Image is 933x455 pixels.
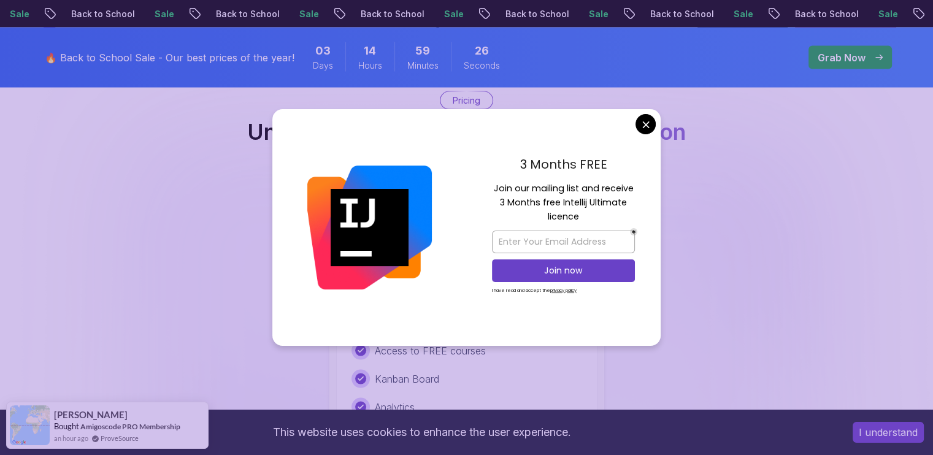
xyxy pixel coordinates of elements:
[467,8,550,20] p: Back to School
[475,42,489,59] span: 26 Seconds
[405,8,445,20] p: Sale
[550,8,589,20] p: Sale
[177,8,261,20] p: Back to School
[45,50,294,65] p: 🔥 Back to School Sale - Our best prices of the year!
[464,59,500,72] span: Seconds
[54,421,79,431] span: Bought
[10,405,50,445] img: provesource social proof notification image
[315,42,331,59] span: 3 Days
[322,8,405,20] p: Back to School
[33,8,116,20] p: Back to School
[375,400,415,415] p: Analytics
[375,343,486,358] p: Access to FREE courses
[247,120,686,144] h2: Unlimited Learning with
[116,8,155,20] p: Sale
[612,8,695,20] p: Back to School
[375,372,439,386] p: Kanban Board
[9,419,834,446] div: This website uses cookies to enhance the user experience.
[313,59,333,72] span: Days
[261,8,300,20] p: Sale
[818,50,866,65] p: Grab Now
[695,8,734,20] p: Sale
[407,59,439,72] span: Minutes
[453,94,480,107] p: Pricing
[840,8,879,20] p: Sale
[54,410,128,420] span: [PERSON_NAME]
[80,422,180,431] a: Amigoscode PRO Membership
[364,42,376,59] span: 14 Hours
[54,433,88,443] span: an hour ago
[415,42,430,59] span: 59 Minutes
[101,433,139,443] a: ProveSource
[756,8,840,20] p: Back to School
[853,422,924,443] button: Accept cookies
[358,59,382,72] span: Hours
